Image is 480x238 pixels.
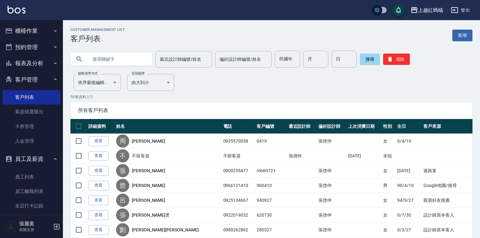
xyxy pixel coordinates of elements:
[132,197,165,203] a: [PERSON_NAME]
[222,134,255,149] td: 0935570038
[3,90,60,105] a: 客戶列表
[88,195,109,205] a: 查看
[222,149,255,163] td: 不留客資
[396,208,422,223] td: 0/7/30
[255,223,287,237] td: 280327
[317,178,347,193] td: 張啓仲
[408,4,446,17] button: 上越紅螞蟻
[382,223,396,237] td: 女
[222,163,255,178] td: 0900255477
[88,51,147,68] input: 搜尋關鍵字
[383,54,410,65] button: 清除
[5,220,18,233] img: Person
[70,94,472,100] p: 50 筆資料, 1 / 1
[88,225,109,235] a: 查看
[422,208,472,223] td: 設計師原本客人
[347,119,382,134] th: 上次消費日期
[88,151,109,161] a: 查看
[88,181,109,190] a: 查看
[116,179,129,192] div: 曾
[74,74,121,91] div: 依序最後編輯時間
[382,119,396,134] th: 性別
[116,194,129,207] div: 呂
[255,134,287,149] td: 0419
[422,223,472,237] td: 設計師原本客人
[3,151,60,167] button: 員工及薪資
[452,30,472,41] a: 新增
[132,138,165,144] a: [PERSON_NAME]
[317,193,347,208] td: 張啓仲
[396,119,422,134] th: 生日
[287,119,317,134] th: 最近設計師
[255,119,287,134] th: 客戶編號
[422,119,472,134] th: 客戶來源
[396,178,422,193] td: 90/4/10
[116,223,129,236] div: 劉
[317,223,347,237] td: 張啓仲
[360,54,380,65] button: 搜尋
[317,208,347,223] td: 張啓仲
[116,208,129,222] div: 張
[19,227,51,233] p: 高階主管
[396,193,422,208] td: 94/9/27
[287,149,317,163] td: 張啓仲
[116,164,129,177] div: 張
[116,149,129,162] div: 不
[3,71,60,88] button: 客戶管理
[19,221,51,227] h5: 張麗美
[422,163,472,178] td: 過路客
[3,105,60,119] a: 客資篩選匯出
[132,227,199,233] a: [PERSON_NAME][PERSON_NAME]
[396,134,422,149] td: 0/4/19
[222,193,255,208] td: 0925134667
[448,4,472,16] button: 登出
[317,119,347,134] th: 偏好設計師
[78,71,98,76] label: 顧客排序方式
[87,119,114,134] th: 詳細資料
[132,167,165,174] a: [PERSON_NAME]
[392,4,405,16] button: save
[418,6,443,14] div: 上越紅螞蟻
[78,107,465,114] span: 所有客戶列表
[382,149,396,163] td: 未知
[317,134,347,149] td: 張啓仲
[382,163,396,178] td: 女
[70,34,125,43] h3: 客戶列表
[8,6,25,14] img: Logo
[3,23,60,39] button: 櫃檯作業
[132,212,170,218] a: [PERSON_NAME]燙
[3,199,60,213] a: 全店打卡記錄
[70,28,125,32] h2: Customer Management List
[88,166,109,176] a: 查看
[88,210,109,220] a: 查看
[422,193,472,208] td: 親朋好友推薦
[422,178,472,193] td: Google地圖/搜尋
[396,223,422,237] td: 0/3/27
[255,163,287,178] td: m660721
[396,163,422,178] td: [DATE]
[3,55,60,71] button: 報表及分析
[127,74,174,91] div: 由大到小
[382,178,396,193] td: 男
[222,208,255,223] td: 0922019032
[222,178,255,193] td: 0966131410
[3,184,60,199] a: 員工離職列表
[116,134,129,148] div: 周
[131,71,145,76] label: 呈現順序
[255,208,287,223] td: 620730
[255,193,287,208] td: 940927
[132,182,165,189] a: [PERSON_NAME]
[3,119,60,134] a: 卡券管理
[222,223,255,237] td: 0988262862
[88,136,109,146] a: 查看
[3,213,60,228] a: 考勤排班總表
[382,134,396,149] td: 女
[255,178,287,193] td: 900410
[132,153,149,159] a: 不留客資
[3,39,60,55] button: 預約管理
[222,119,255,134] th: 電話
[382,208,396,223] td: 女
[3,134,60,148] a: 入金管理
[382,193,396,208] td: 女
[347,149,382,163] td: [DATE]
